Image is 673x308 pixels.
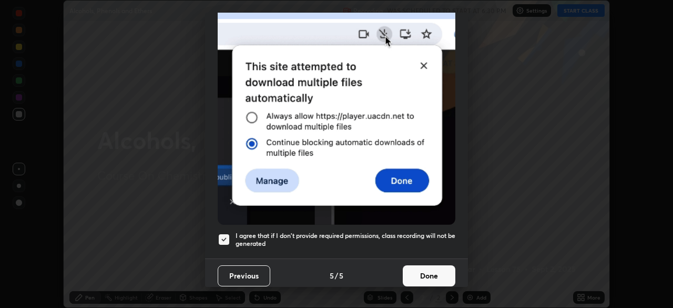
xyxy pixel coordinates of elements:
h4: 5 [330,270,334,281]
h4: / [335,270,338,281]
button: Done [403,265,455,286]
h4: 5 [339,270,343,281]
h5: I agree that if I don't provide required permissions, class recording will not be generated [236,232,455,248]
button: Previous [218,265,270,286]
